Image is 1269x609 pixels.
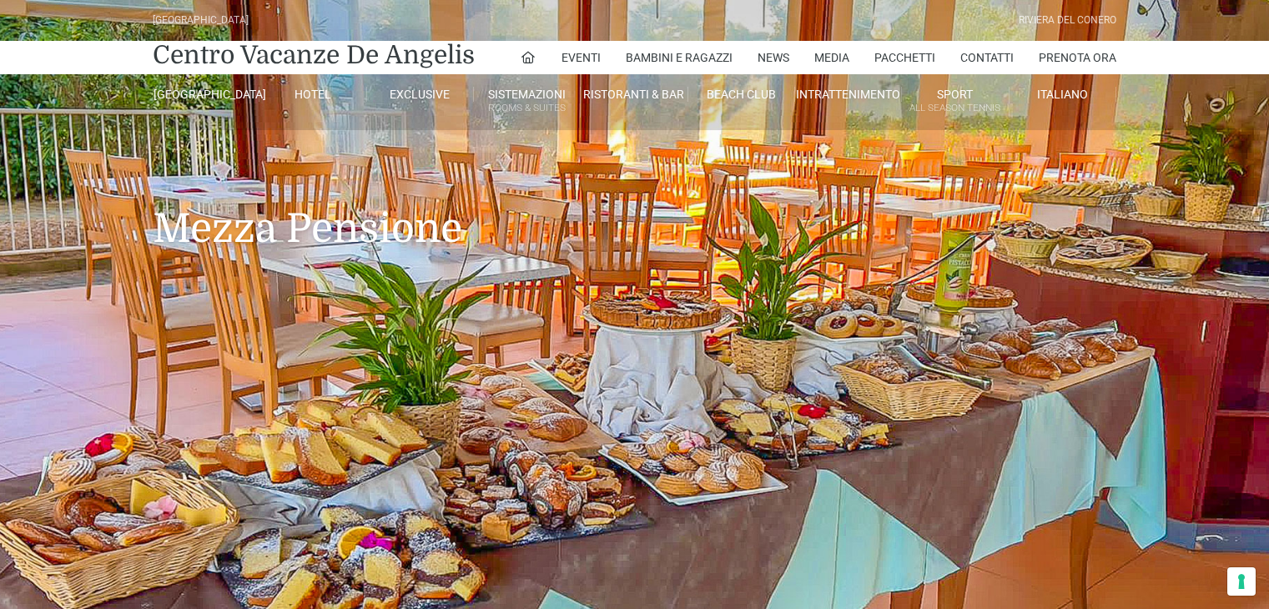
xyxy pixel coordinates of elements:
a: Pacchetti [874,41,935,74]
a: SistemazioniRooms & Suites [474,87,581,118]
h1: Mezza Pensione [153,130,1116,277]
a: Prenota Ora [1039,41,1116,74]
a: News [758,41,789,74]
a: SportAll Season Tennis [902,87,1009,118]
div: [GEOGRAPHIC_DATA] [153,13,249,28]
a: Centro Vacanze De Angelis [153,38,475,72]
a: Bambini e Ragazzi [626,41,733,74]
span: Italiano [1037,88,1088,101]
a: Eventi [561,41,601,74]
a: Hotel [259,87,366,102]
a: Ristoranti & Bar [581,87,687,102]
a: [GEOGRAPHIC_DATA] [153,87,259,102]
small: All Season Tennis [902,100,1008,116]
a: Intrattenimento [795,87,902,102]
a: Exclusive [367,87,474,102]
a: Beach Club [688,87,795,102]
div: Riviera Del Conero [1019,13,1116,28]
a: Contatti [960,41,1014,74]
a: Italiano [1010,87,1116,102]
a: Media [814,41,849,74]
button: Le tue preferenze relative al consenso per le tecnologie di tracciamento [1227,567,1256,596]
small: Rooms & Suites [474,100,580,116]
